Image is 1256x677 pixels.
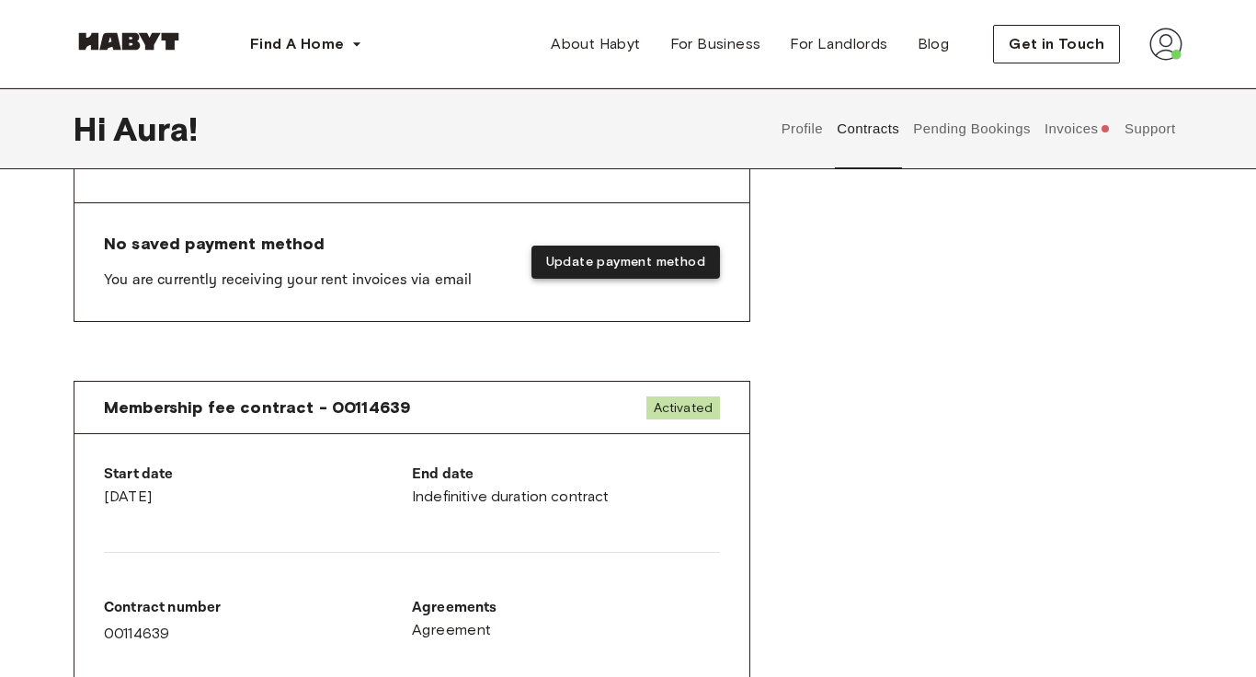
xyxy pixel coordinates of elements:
[779,88,826,169] button: Profile
[113,109,198,148] span: Aura !
[104,464,412,486] p: Start date
[104,597,412,645] div: 00114639
[531,246,720,280] button: Update payment method
[74,109,113,148] span: Hi
[646,396,720,419] span: Activated
[835,88,902,169] button: Contracts
[104,396,410,419] span: Membership fee contract - 00114639
[903,26,965,63] a: Blog
[104,597,412,619] p: Contract number
[918,33,950,55] span: Blog
[1149,28,1182,61] img: avatar
[911,88,1033,169] button: Pending Bookings
[1042,88,1113,169] button: Invoices
[412,597,720,619] p: Agreements
[412,464,720,486] p: End date
[775,26,902,63] a: For Landlords
[104,270,472,292] p: You are currently receiving your rent invoices via email
[412,619,492,641] span: Agreement
[250,33,344,55] span: Find A Home
[412,464,720,508] div: Indefinitive duration contract
[993,25,1120,63] button: Get in Touch
[104,464,412,508] div: [DATE]
[412,619,720,641] a: Agreement
[536,26,655,63] a: About Habyt
[1122,88,1178,169] button: Support
[1009,33,1104,55] span: Get in Touch
[790,33,887,55] span: For Landlords
[670,33,761,55] span: For Business
[551,33,640,55] span: About Habyt
[74,32,184,51] img: Habyt
[774,88,1182,169] div: user profile tabs
[104,233,472,255] span: No saved payment method
[656,26,776,63] a: For Business
[235,26,377,63] button: Find A Home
